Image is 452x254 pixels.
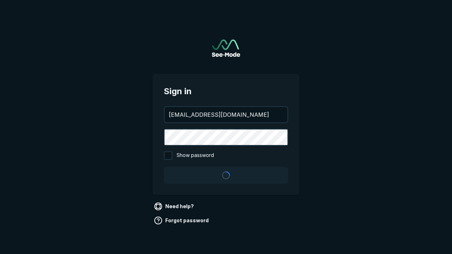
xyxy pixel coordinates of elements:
span: Sign in [164,85,288,98]
a: Need help? [153,201,197,212]
input: your@email.com [165,107,287,122]
img: See-Mode Logo [212,40,240,57]
a: Go to sign in [212,40,240,57]
span: Show password [177,151,214,160]
a: Forgot password [153,215,212,226]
